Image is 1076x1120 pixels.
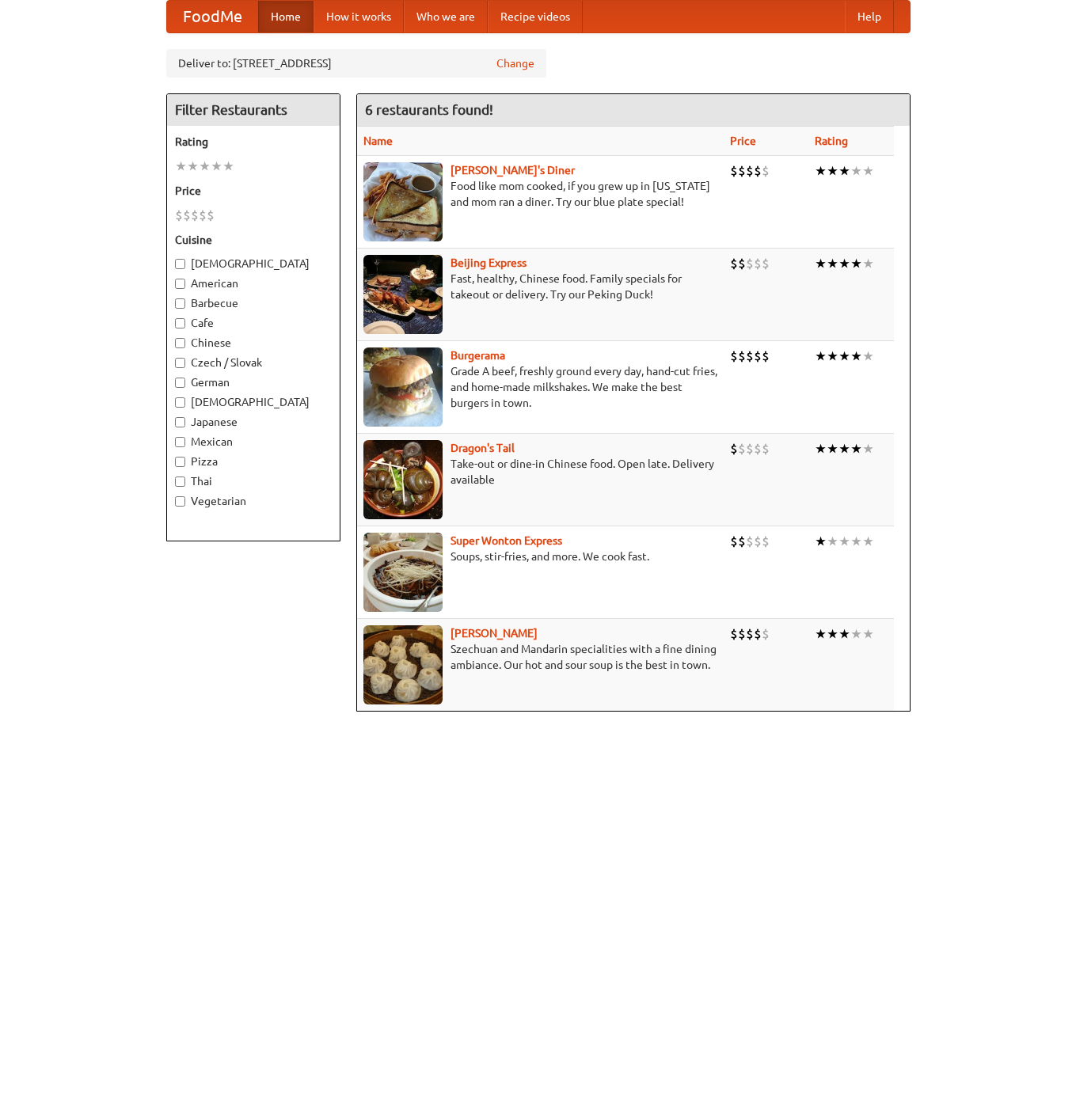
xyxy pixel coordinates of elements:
[187,158,199,175] li: ★
[451,164,575,177] a: [PERSON_NAME]'s Diner
[175,378,185,388] input: German
[365,102,493,117] ng-pluralize: 6 restaurants found!
[175,134,332,150] h5: Rating
[746,162,754,180] li: $
[815,255,827,272] li: ★
[363,255,443,334] img: beijing.jpg
[754,347,762,365] li: $
[175,298,185,309] input: Barbecue
[404,1,488,32] a: Who we are
[363,549,717,564] p: Soups, stir-fries, and more. We cook fast.
[167,1,258,32] a: FoodMe
[730,440,738,457] li: $
[738,347,746,365] li: $
[175,374,332,390] label: German
[222,158,234,175] li: ★
[451,256,527,269] a: Beijing Express
[175,454,332,469] label: Pizza
[175,496,185,507] input: Vegetarian
[175,457,185,467] input: Pizza
[850,347,862,365] li: ★
[862,255,874,272] li: ★
[175,394,332,410] label: [DEMOGRAPHIC_DATA]
[838,625,850,643] li: ★
[827,625,838,643] li: ★
[363,178,717,210] p: Food like mom cooked, if you grew up in [US_STATE] and mom ran a diner. Try our blue plate special!
[862,347,874,365] li: ★
[175,493,332,509] label: Vegetarian
[175,259,185,269] input: [DEMOGRAPHIC_DATA]
[363,440,443,519] img: dragon.jpg
[850,255,862,272] li: ★
[199,158,211,175] li: ★
[738,440,746,457] li: $
[363,271,717,302] p: Fast, healthy, Chinese food. Family specials for takeout or delivery. Try our Peking Duck!
[850,440,862,457] li: ★
[167,94,340,126] h4: Filter Restaurants
[850,533,862,550] li: ★
[191,207,199,224] li: $
[175,355,332,370] label: Czech / Slovak
[815,162,827,180] li: ★
[862,162,874,180] li: ★
[175,417,185,427] input: Japanese
[451,349,505,362] a: Burgerama
[730,625,738,643] li: $
[207,207,215,224] li: $
[175,232,332,248] h5: Cuisine
[175,256,332,271] label: [DEMOGRAPHIC_DATA]
[451,627,538,640] a: [PERSON_NAME]
[314,1,404,32] a: How it works
[827,162,838,180] li: ★
[762,162,770,180] li: $
[363,625,443,704] img: shandong.jpg
[451,534,562,547] b: Super Wonton Express
[738,625,746,643] li: $
[754,533,762,550] li: $
[363,533,443,612] img: superwonton.jpg
[175,207,183,224] li: $
[175,183,332,199] h5: Price
[827,347,838,365] li: ★
[199,207,207,224] li: $
[815,135,848,147] a: Rating
[862,533,874,550] li: ★
[738,162,746,180] li: $
[815,347,827,365] li: ★
[738,255,746,272] li: $
[827,255,838,272] li: ★
[862,440,874,457] li: ★
[175,437,185,447] input: Mexican
[730,162,738,180] li: $
[175,275,332,291] label: American
[175,279,185,289] input: American
[746,255,754,272] li: $
[838,440,850,457] li: ★
[166,49,546,78] div: Deliver to: [STREET_ADDRESS]
[175,295,332,311] label: Barbecue
[746,347,754,365] li: $
[175,338,185,348] input: Chinese
[363,135,393,147] a: Name
[496,55,534,71] a: Change
[838,162,850,180] li: ★
[754,255,762,272] li: $
[746,625,754,643] li: $
[451,442,515,454] a: Dragon's Tail
[175,434,332,450] label: Mexican
[730,255,738,272] li: $
[838,255,850,272] li: ★
[175,315,332,331] label: Cafe
[730,347,738,365] li: $
[175,397,185,408] input: [DEMOGRAPHIC_DATA]
[175,358,185,368] input: Czech / Slovak
[815,625,827,643] li: ★
[175,473,332,489] label: Thai
[363,162,443,241] img: sallys.jpg
[183,207,191,224] li: $
[175,318,185,328] input: Cafe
